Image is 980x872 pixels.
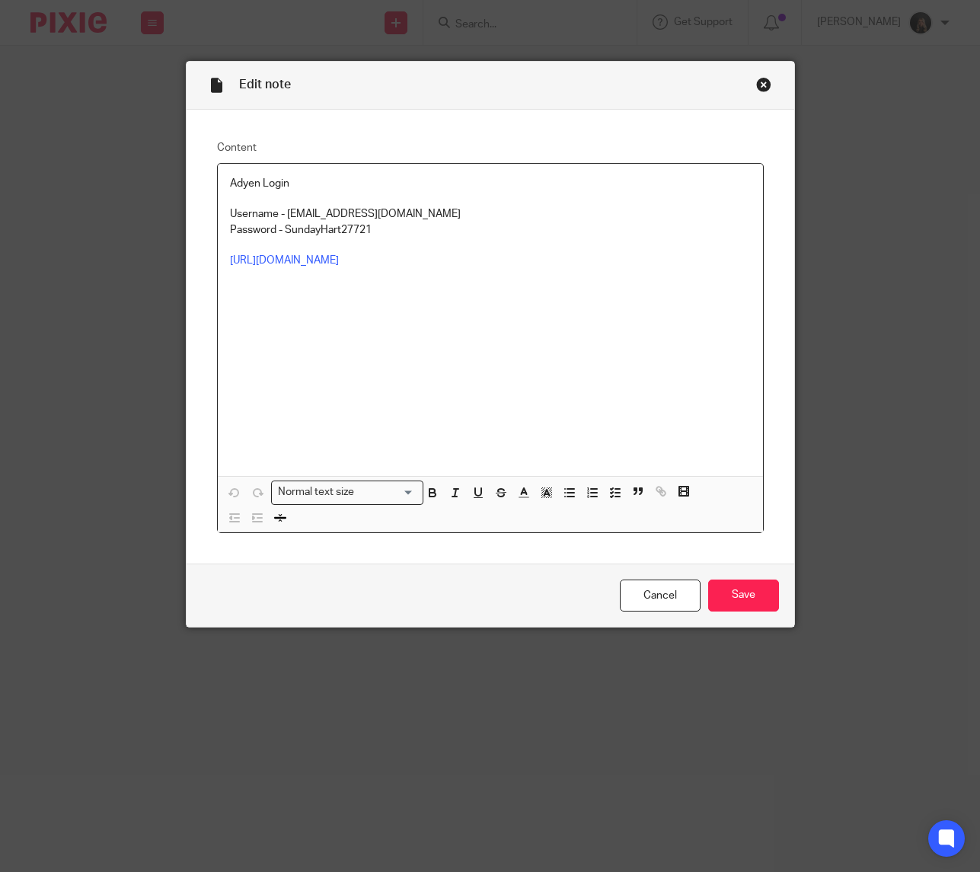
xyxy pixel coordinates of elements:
span: Edit note [239,78,291,91]
input: Save [708,580,779,612]
div: Search for option [271,481,423,504]
label: Content [217,140,764,155]
p: Password - SundayHart27721 [230,222,751,238]
div: Close this dialog window [756,77,771,92]
a: Cancel [620,580,701,612]
p: Username - [EMAIL_ADDRESS][DOMAIN_NAME] [230,206,751,222]
p: Adyen Login [230,176,751,191]
span: Normal text size [275,484,358,500]
input: Search for option [359,484,413,500]
a: [URL][DOMAIN_NAME] [230,255,339,266]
